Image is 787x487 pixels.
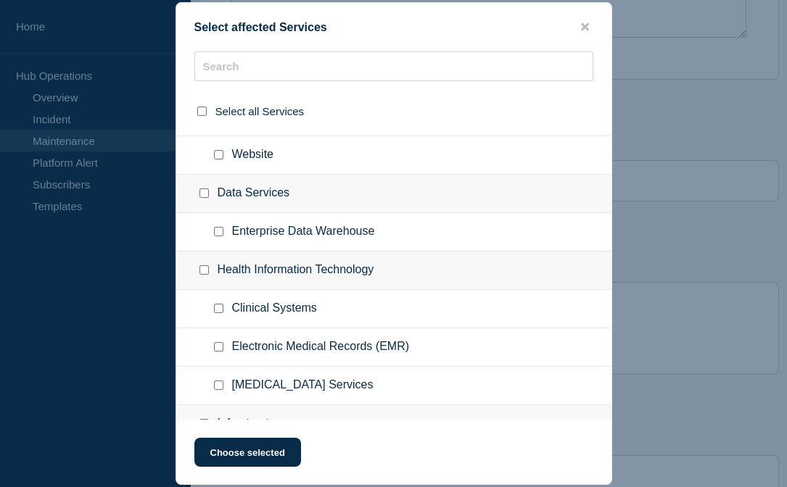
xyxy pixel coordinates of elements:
[176,405,611,444] div: Infrastructure
[176,175,611,213] div: Data Services
[215,105,305,117] span: Select all Services
[199,419,209,428] input: Infrastructure checkbox
[194,51,593,81] input: Search
[214,150,223,159] input: Website checkbox
[176,251,611,290] div: Health Information Technology
[577,20,593,34] button: close button
[232,301,317,316] span: Clinical Systems
[194,438,301,467] button: Choose selected
[232,225,375,239] span: Enterprise Data Warehouse
[214,380,223,390] input: Radiology Services checkbox
[214,304,223,313] input: Clinical Systems checkbox
[197,107,207,116] input: select all checkbox
[232,148,274,162] span: Website
[232,340,410,354] span: Electronic Medical Records (EMR)
[176,20,611,34] div: Select affected Services
[199,265,209,275] input: Health Information Technology checkbox
[232,378,374,393] span: [MEDICAL_DATA] Services
[214,227,223,236] input: Enterprise Data Warehouse checkbox
[214,342,223,351] input: Electronic Medical Records (EMR) checkbox
[199,188,209,198] input: Data Services checkbox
